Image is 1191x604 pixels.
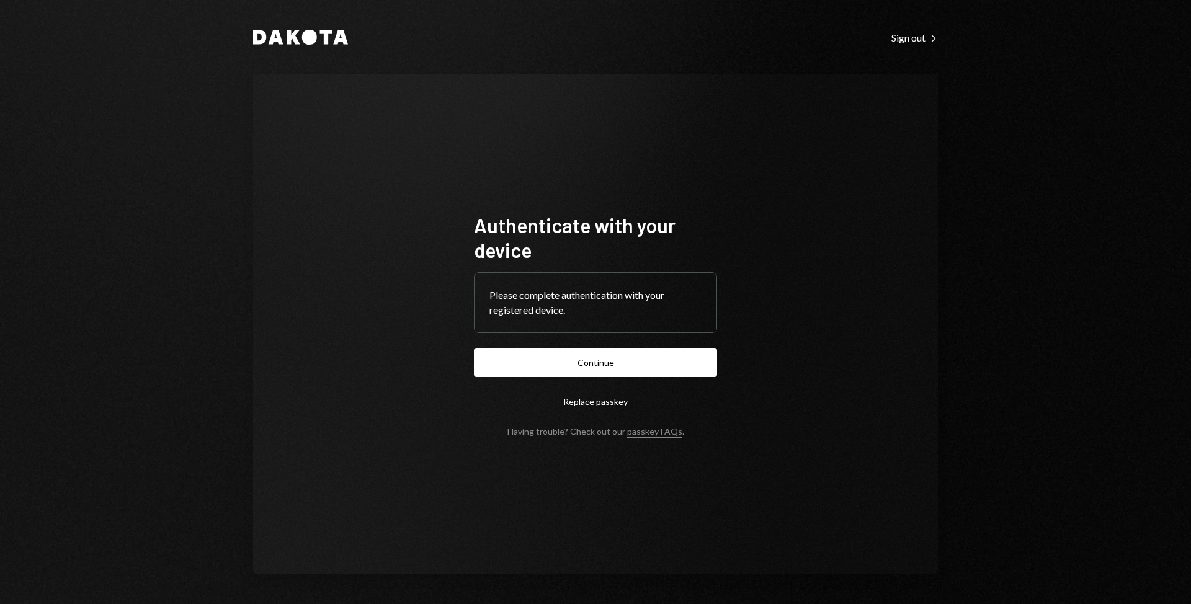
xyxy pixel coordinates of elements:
[489,288,702,318] div: Please complete authentication with your registered device.
[891,30,938,44] a: Sign out
[474,348,717,377] button: Continue
[627,426,682,438] a: passkey FAQs
[474,387,717,416] button: Replace passkey
[891,32,938,44] div: Sign out
[474,213,717,262] h1: Authenticate with your device
[507,426,684,437] div: Having trouble? Check out our .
